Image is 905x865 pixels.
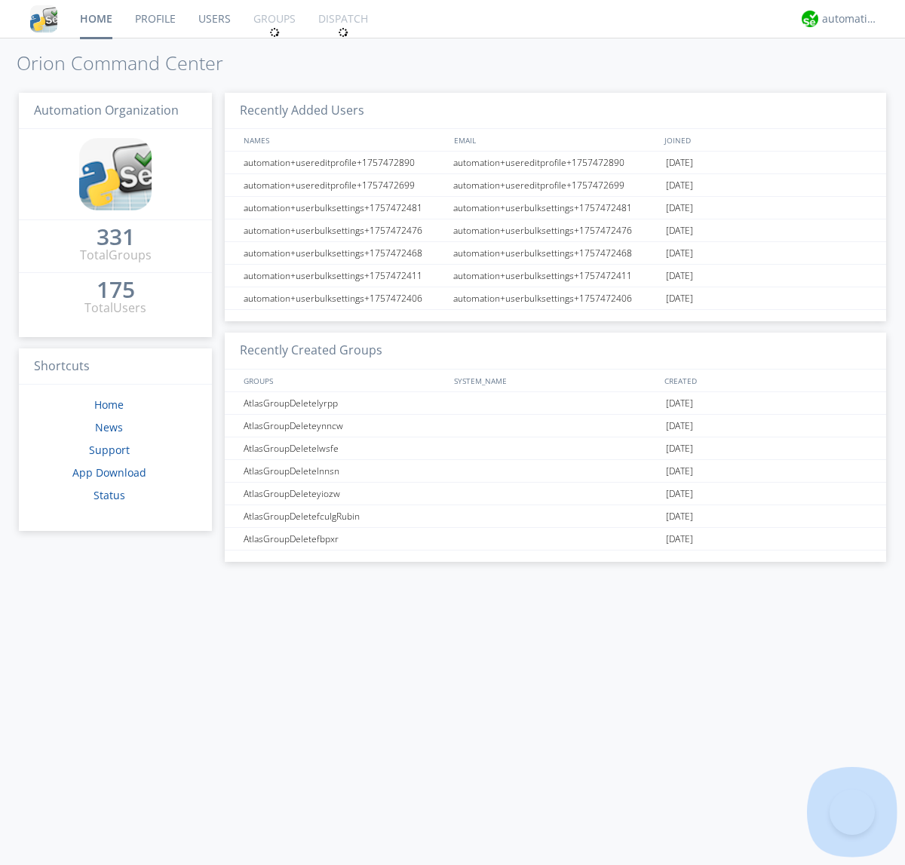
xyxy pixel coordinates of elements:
a: automation+userbulksettings+1757472411automation+userbulksettings+1757472411[DATE] [225,265,886,287]
div: AtlasGroupDeletefculgRubin [240,505,449,527]
div: EMAIL [450,129,661,151]
div: automation+usereditprofile+1757472890 [449,152,662,173]
span: [DATE] [666,437,693,460]
div: automation+userbulksettings+1757472411 [449,265,662,287]
span: [DATE] [666,528,693,551]
a: Support [89,443,130,457]
div: Total Groups [80,247,152,264]
a: Status [94,488,125,502]
div: 175 [97,282,135,297]
div: automation+usereditprofile+1757472699 [449,174,662,196]
span: Automation Organization [34,102,179,118]
span: [DATE] [666,174,693,197]
div: 331 [97,229,135,244]
div: automation+atlas [822,11,879,26]
a: 331 [97,229,135,247]
div: automation+userbulksettings+1757472406 [240,287,449,309]
a: automation+userbulksettings+1757472481automation+userbulksettings+1757472481[DATE] [225,197,886,219]
a: AtlasGroupDeleteyiozw[DATE] [225,483,886,505]
div: AtlasGroupDeleteynncw [240,415,449,437]
div: automation+userbulksettings+1757472476 [240,219,449,241]
div: Total Users [84,299,146,317]
h3: Recently Added Users [225,93,886,130]
span: [DATE] [666,415,693,437]
a: AtlasGroupDeletelyrpp[DATE] [225,392,886,415]
a: AtlasGroupDeletelnnsn[DATE] [225,460,886,483]
span: [DATE] [666,197,693,219]
h3: Recently Created Groups [225,333,886,370]
img: spin.svg [269,27,280,38]
img: spin.svg [338,27,348,38]
span: [DATE] [666,287,693,310]
div: automation+userbulksettings+1757472468 [449,242,662,264]
a: AtlasGroupDeletefbpxr[DATE] [225,528,886,551]
div: automation+usereditprofile+1757472699 [240,174,449,196]
a: AtlasGroupDeleteynncw[DATE] [225,415,886,437]
iframe: Toggle Customer Support [830,790,875,835]
div: AtlasGroupDeletelnnsn [240,460,449,482]
h3: Shortcuts [19,348,212,385]
a: automation+usereditprofile+1757472890automation+usereditprofile+1757472890[DATE] [225,152,886,174]
div: AtlasGroupDeletelwsfe [240,437,449,459]
div: AtlasGroupDeletelyrpp [240,392,449,414]
div: AtlasGroupDeletefbpxr [240,528,449,550]
span: [DATE] [666,392,693,415]
a: AtlasGroupDeletelwsfe[DATE] [225,437,886,460]
img: d2d01cd9b4174d08988066c6d424eccd [802,11,818,27]
div: JOINED [661,129,872,151]
span: [DATE] [666,265,693,287]
a: automation+userbulksettings+1757472406automation+userbulksettings+1757472406[DATE] [225,287,886,310]
a: App Download [72,465,146,480]
img: cddb5a64eb264b2086981ab96f4c1ba7 [79,138,152,210]
span: [DATE] [666,219,693,242]
div: SYSTEM_NAME [450,370,661,391]
a: automation+usereditprofile+1757472699automation+usereditprofile+1757472699[DATE] [225,174,886,197]
img: cddb5a64eb264b2086981ab96f4c1ba7 [30,5,57,32]
span: [DATE] [666,483,693,505]
div: automation+userbulksettings+1757472481 [449,197,662,219]
div: automation+userbulksettings+1757472468 [240,242,449,264]
div: automation+userbulksettings+1757472411 [240,265,449,287]
div: automation+userbulksettings+1757472476 [449,219,662,241]
span: [DATE] [666,152,693,174]
div: AtlasGroupDeleteyiozw [240,483,449,505]
span: [DATE] [666,505,693,528]
div: automation+userbulksettings+1757472406 [449,287,662,309]
a: 175 [97,282,135,299]
a: automation+userbulksettings+1757472468automation+userbulksettings+1757472468[DATE] [225,242,886,265]
span: [DATE] [666,242,693,265]
div: CREATED [661,370,872,391]
span: [DATE] [666,460,693,483]
div: NAMES [240,129,446,151]
a: News [95,420,123,434]
div: automation+usereditprofile+1757472890 [240,152,449,173]
a: AtlasGroupDeletefculgRubin[DATE] [225,505,886,528]
div: automation+userbulksettings+1757472481 [240,197,449,219]
a: Home [94,397,124,412]
div: GROUPS [240,370,446,391]
a: automation+userbulksettings+1757472476automation+userbulksettings+1757472476[DATE] [225,219,886,242]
